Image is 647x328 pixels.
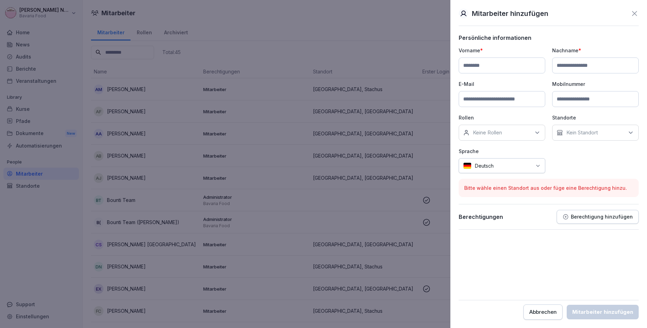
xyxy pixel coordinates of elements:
[557,210,639,224] button: Berechtigung hinzufügen
[459,47,545,54] p: Vorname
[459,80,545,88] p: E-Mail
[464,184,633,192] p: Bitte wähle einen Standort aus oder füge eine Berechtigung hinzu.
[463,162,471,169] img: de.svg
[459,158,545,173] div: Deutsch
[572,308,633,316] div: Mitarbeiter hinzufügen
[459,213,503,220] p: Berechtigungen
[567,305,639,319] button: Mitarbeiter hinzufügen
[472,8,548,19] p: Mitarbeiter hinzufügen
[552,114,639,121] p: Standorte
[523,304,563,320] button: Abbrechen
[459,114,545,121] p: Rollen
[473,129,502,136] p: Keine Rollen
[529,308,557,316] div: Abbrechen
[552,80,639,88] p: Mobilnummer
[552,47,639,54] p: Nachname
[459,34,639,41] p: Persönliche informationen
[566,129,598,136] p: Kein Standort
[571,214,633,220] p: Berechtigung hinzufügen
[459,148,545,155] p: Sprache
